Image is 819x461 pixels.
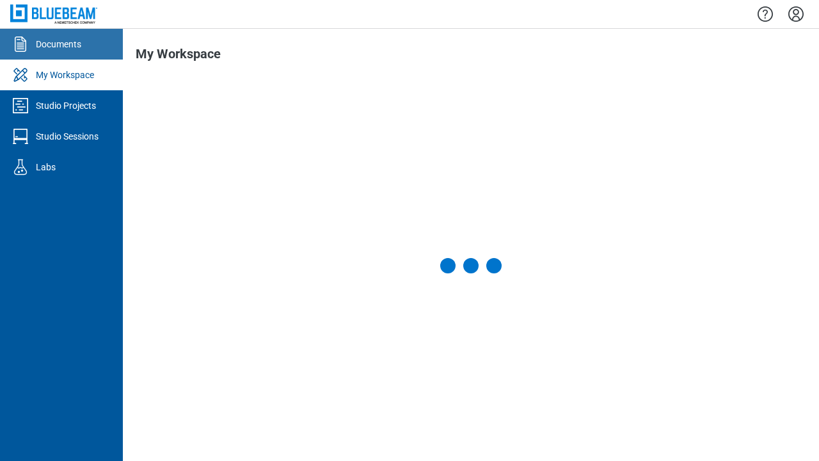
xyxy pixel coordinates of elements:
[36,38,81,51] div: Documents
[10,4,97,23] img: Bluebeam, Inc.
[10,95,31,116] svg: Studio Projects
[10,157,31,177] svg: Labs
[36,99,96,112] div: Studio Projects
[36,130,99,143] div: Studio Sessions
[136,47,221,67] h1: My Workspace
[786,3,806,25] button: Settings
[10,65,31,85] svg: My Workspace
[36,69,94,81] div: My Workspace
[10,34,31,54] svg: Documents
[10,126,31,147] svg: Studio Sessions
[440,258,502,273] div: Loading My Workspace
[36,161,56,174] div: Labs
